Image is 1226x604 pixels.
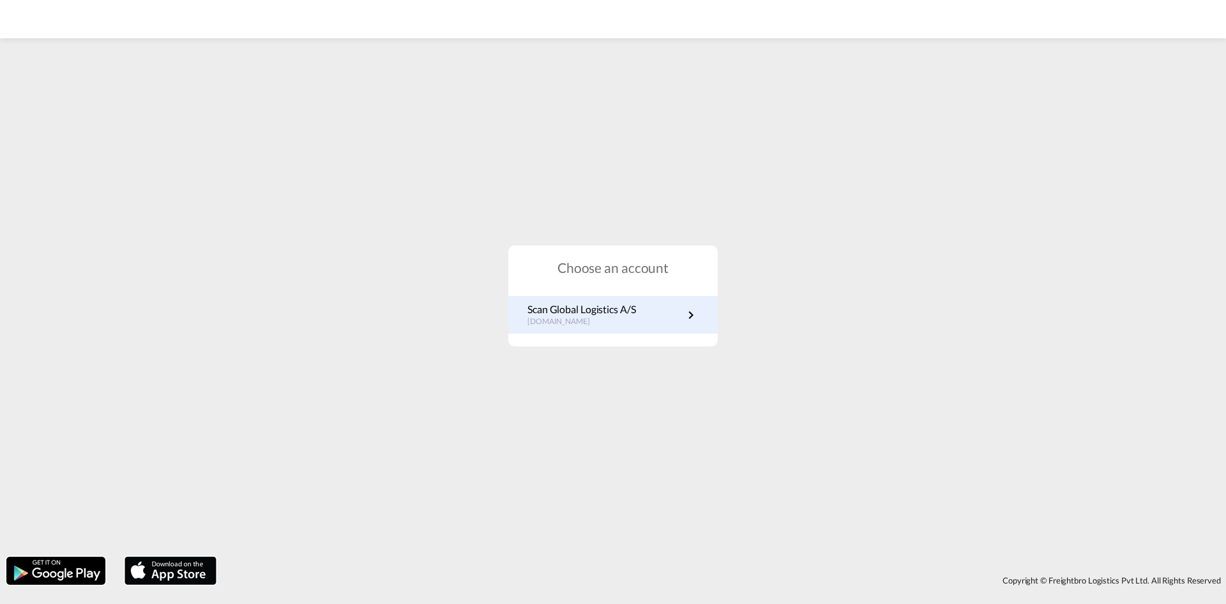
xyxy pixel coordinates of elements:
[123,555,218,586] img: apple.png
[527,302,699,327] a: Scan Global Logistics A/S[DOMAIN_NAME]
[527,302,636,316] p: Scan Global Logistics A/S
[5,555,107,586] img: google.png
[527,316,636,327] p: [DOMAIN_NAME]
[223,569,1226,591] div: Copyright © Freightbro Logistics Pvt Ltd. All Rights Reserved
[683,307,699,323] md-icon: icon-chevron-right
[508,258,718,277] h1: Choose an account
